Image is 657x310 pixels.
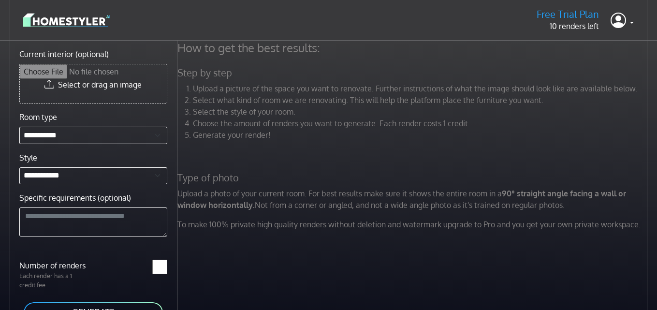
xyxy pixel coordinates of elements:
[19,111,57,123] label: Room type
[193,94,650,106] li: Select what kind of room we are renovating. This will help the platform place the furniture you w...
[14,271,93,290] p: Each render has a 1 credit fee
[537,8,599,20] h5: Free Trial Plan
[172,67,656,79] h5: Step by step
[193,83,650,94] li: Upload a picture of the space you want to renovate. Further instructions of what the image should...
[193,118,650,129] li: Choose the amount of renders you want to generate. Each render costs 1 credit.
[23,12,110,29] img: logo-3de290ba35641baa71223ecac5eacb59cb85b4c7fdf211dc9aaecaaee71ea2f8.svg
[193,106,650,118] li: Select the style of your room.
[177,189,626,210] strong: 90° straight angle facing a wall or window horizontally.
[19,152,37,163] label: Style
[172,41,656,55] h4: How to get the best results:
[193,129,650,141] li: Generate your render!
[19,48,109,60] label: Current interior (optional)
[19,192,131,204] label: Specific requirements (optional)
[172,188,656,211] p: Upload a photo of your current room. For best results make sure it shows the entire room in a Not...
[172,219,656,230] p: To make 100% private high quality renders without deletion and watermark upgrade to Pro and you g...
[172,172,656,184] h5: Type of photo
[14,260,93,271] label: Number of renders
[537,20,599,32] p: 10 renders left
